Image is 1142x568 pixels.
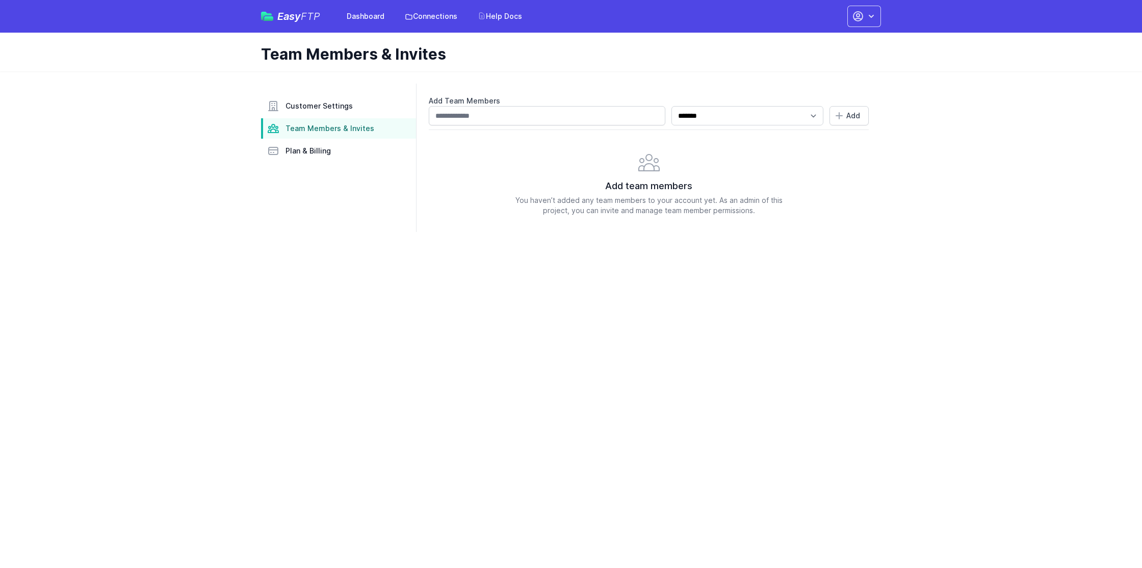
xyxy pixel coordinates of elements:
a: Team Members & Invites [261,118,416,139]
a: Customer Settings [261,96,416,116]
span: FTP [301,10,320,22]
span: Plan & Billing [285,146,331,156]
h2: Add team members [429,179,869,193]
a: Connections [399,7,463,25]
button: Add [829,106,869,125]
iframe: Drift Widget Chat Window [932,379,1136,523]
a: Plan & Billing [261,141,416,161]
span: Customer Settings [285,101,353,111]
span: Add [846,111,860,121]
span: Easy [277,11,320,21]
h1: Team Members & Invites [261,45,873,63]
img: easyftp_logo.png [261,12,273,21]
p: You haven’t added any team members to your account yet. As an admin of this project, you can invi... [429,195,869,216]
span: Team Members & Invites [285,123,374,134]
a: EasyFTP [261,11,320,21]
iframe: Drift Widget Chat Controller [1091,517,1130,556]
label: Add Team Members [429,96,869,106]
a: Help Docs [472,7,528,25]
a: Dashboard [341,7,391,25]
